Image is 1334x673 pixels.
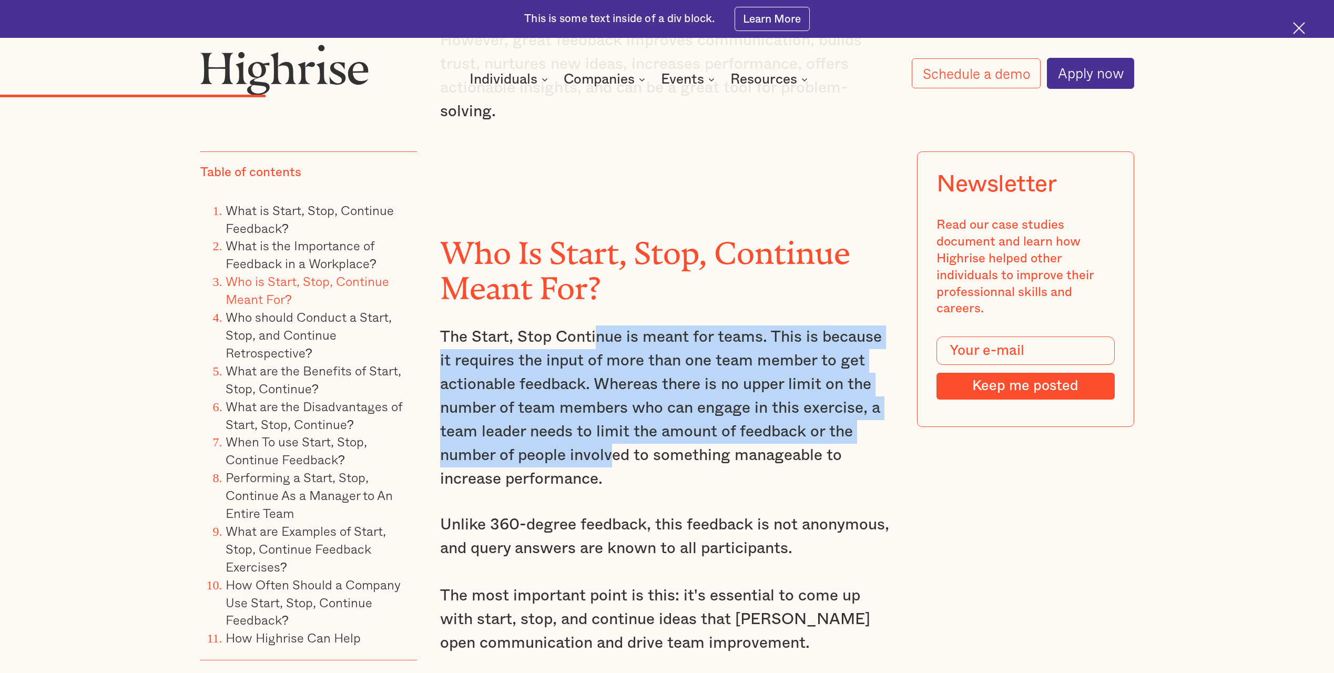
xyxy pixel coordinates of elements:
[226,432,367,470] a: When To use Start, Stop, Continue Feedback?
[936,217,1115,318] div: Read our case studies document and learn how Highrise helped other individuals to improve their p...
[226,200,394,238] a: What is Start, Stop, Continue Feedback?
[440,325,894,491] p: The Start, Stop Continue is meant for teams. This is because it requires the input of more than o...
[936,337,1115,400] form: Modal Form
[200,44,369,95] img: Highrise logo
[1047,58,1134,88] a: Apply now
[226,307,392,362] a: Who should Conduct a Start, Stop, and Continue Retrospective?
[440,228,894,299] h2: Who Is Start, Stop, Continue Meant For?
[936,171,1057,198] div: Newsletter
[936,373,1115,400] input: Keep me posted
[730,73,811,86] div: Resources
[226,468,393,523] a: Performing a Start, Stop, Continue As a Manager to An Entire Team
[470,73,551,86] div: Individuals
[226,361,401,398] a: What are the Benefits of Start, Stop, Continue?
[226,236,376,273] a: What is the Importance of Feedback in a Workplace?
[1293,22,1305,34] img: Cross icon
[564,73,648,86] div: Companies
[226,272,389,309] a: Who is Start, Stop, Continue Meant For?
[226,575,401,630] a: How Often Should a Company Use Start, Stop, Continue Feedback?
[440,513,894,655] p: Unlike 360-degree feedback, this feedback is not anonymous, and query answers are known to all pa...
[730,73,797,86] div: Resources
[912,58,1041,89] a: Schedule a demo
[470,73,537,86] div: Individuals
[524,12,715,27] div: This is some text inside of a div block.
[226,396,402,434] a: What are the Disadvantages of Start, Stop, Continue?
[200,165,301,181] div: Table of contents
[564,73,635,86] div: Companies
[226,628,361,648] a: How Highrise Can Help
[661,73,704,86] div: Events
[661,73,718,86] div: Events
[226,521,386,576] a: What are Examples of Start, Stop, Continue Feedback Exercises?
[936,337,1115,365] input: Your e-mail
[735,7,810,30] a: Learn More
